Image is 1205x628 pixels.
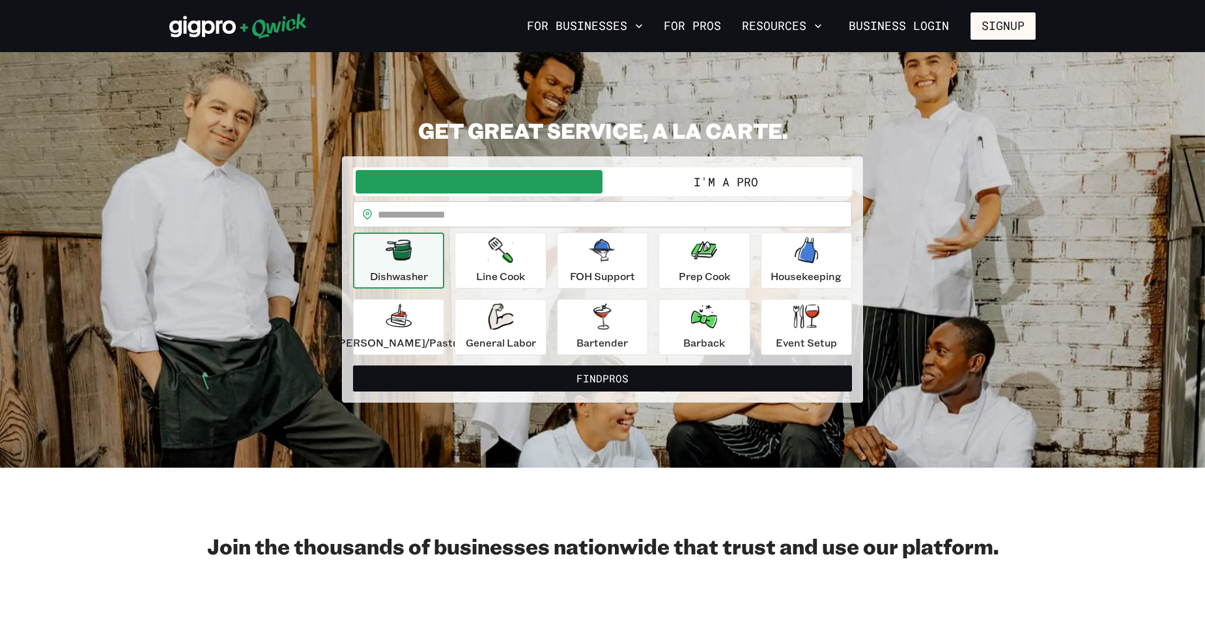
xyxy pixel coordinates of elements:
[776,335,837,350] p: Event Setup
[356,170,602,193] button: I'm a Business
[679,268,730,284] p: Prep Cook
[971,12,1036,40] button: Signup
[169,533,1036,559] h2: Join the thousands of businesses nationwide that trust and use our platform.
[557,233,648,289] button: FOH Support
[659,15,726,37] a: For Pros
[570,268,635,284] p: FOH Support
[659,233,750,289] button: Prep Cook
[455,299,546,355] button: General Labor
[370,268,428,284] p: Dishwasher
[455,233,546,289] button: Line Cook
[353,233,444,289] button: Dishwasher
[737,15,827,37] button: Resources
[761,233,852,289] button: Housekeeping
[761,299,852,355] button: Event Setup
[342,117,863,143] h2: GET GREAT SERVICE, A LA CARTE.
[659,299,750,355] button: Barback
[576,335,628,350] p: Bartender
[476,268,525,284] p: Line Cook
[353,299,444,355] button: [PERSON_NAME]/Pastry
[522,15,648,37] button: For Businesses
[602,170,849,193] button: I'm a Pro
[771,268,842,284] p: Housekeeping
[353,365,852,392] button: FindPros
[683,335,725,350] p: Barback
[838,12,960,40] a: Business Login
[557,299,648,355] button: Bartender
[335,335,462,350] p: [PERSON_NAME]/Pastry
[466,335,536,350] p: General Labor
